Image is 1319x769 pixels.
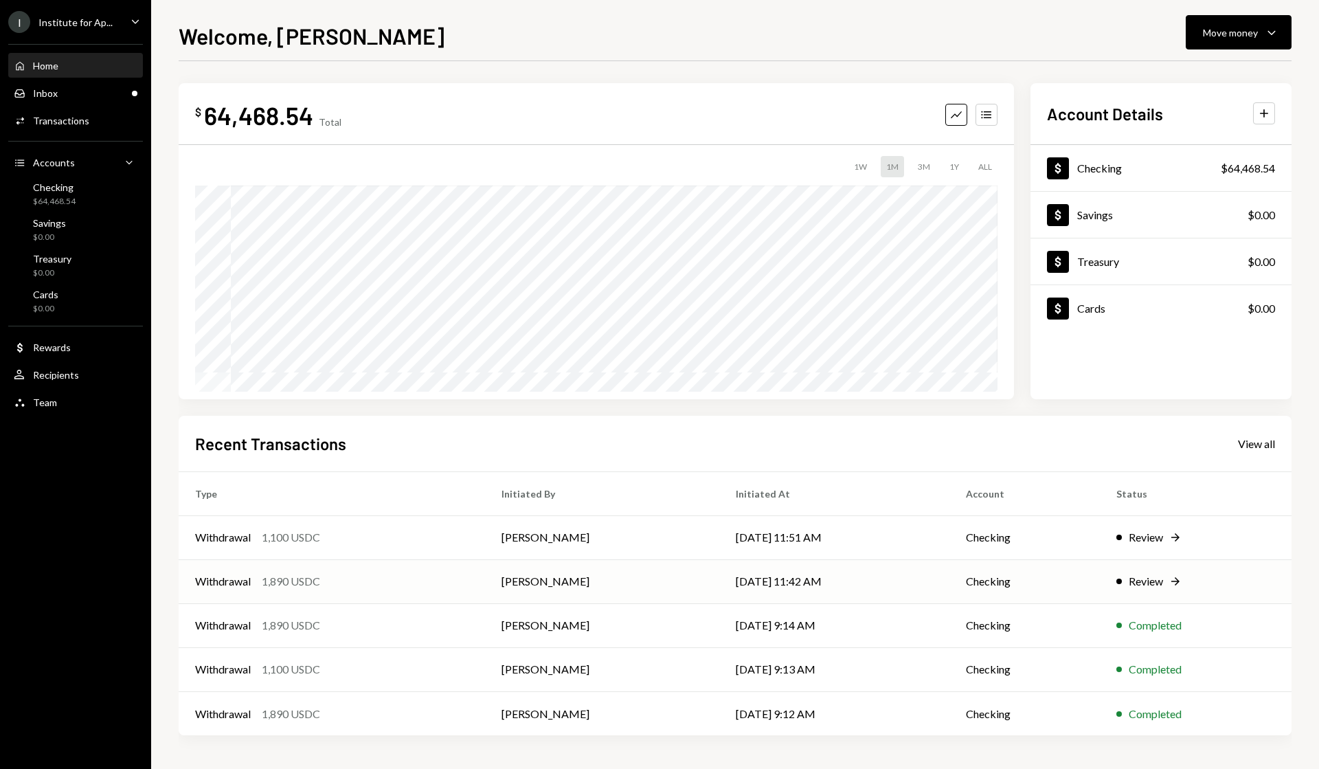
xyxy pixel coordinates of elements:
[195,661,251,678] div: Withdrawal
[1030,192,1292,238] a: Savings$0.00
[8,108,143,133] a: Transactions
[949,691,1100,735] td: Checking
[204,100,313,131] div: 64,468.54
[949,471,1100,515] th: Account
[8,53,143,78] a: Home
[33,60,58,71] div: Home
[195,617,251,634] div: Withdrawal
[33,289,58,300] div: Cards
[8,285,143,317] a: Cards$0.00
[719,515,949,559] td: [DATE] 11:51 AM
[8,249,143,282] a: Treasury$0.00
[262,661,320,678] div: 1,100 USDC
[949,559,1100,603] td: Checking
[881,156,904,177] div: 1M
[262,529,320,546] div: 1,100 USDC
[485,515,719,559] td: [PERSON_NAME]
[1077,302,1105,315] div: Cards
[485,603,719,647] td: [PERSON_NAME]
[262,617,320,634] div: 1,890 USDC
[719,559,949,603] td: [DATE] 11:42 AM
[195,706,251,722] div: Withdrawal
[179,22,444,49] h1: Welcome, [PERSON_NAME]
[485,559,719,603] td: [PERSON_NAME]
[262,573,320,590] div: 1,890 USDC
[8,335,143,359] a: Rewards
[949,515,1100,559] td: Checking
[1238,437,1275,451] div: View all
[33,115,89,126] div: Transactions
[33,369,79,381] div: Recipients
[8,213,143,246] a: Savings$0.00
[195,529,251,546] div: Withdrawal
[1100,471,1292,515] th: Status
[319,116,341,128] div: Total
[1248,207,1275,223] div: $0.00
[195,432,346,455] h2: Recent Transactions
[33,303,58,315] div: $0.00
[719,647,949,691] td: [DATE] 9:13 AM
[179,471,485,515] th: Type
[719,691,949,735] td: [DATE] 9:12 AM
[1129,573,1163,590] div: Review
[485,647,719,691] td: [PERSON_NAME]
[1221,160,1275,177] div: $64,468.54
[33,87,58,99] div: Inbox
[8,390,143,414] a: Team
[949,603,1100,647] td: Checking
[8,11,30,33] div: I
[33,181,76,193] div: Checking
[33,253,71,265] div: Treasury
[195,573,251,590] div: Withdrawal
[33,196,76,208] div: $64,468.54
[1077,161,1122,175] div: Checking
[1186,15,1292,49] button: Move money
[1248,300,1275,317] div: $0.00
[485,471,719,515] th: Initiated By
[33,342,71,353] div: Rewards
[1077,208,1113,221] div: Savings
[719,603,949,647] td: [DATE] 9:14 AM
[1077,255,1119,268] div: Treasury
[973,156,997,177] div: ALL
[262,706,320,722] div: 1,890 USDC
[33,232,66,243] div: $0.00
[1030,145,1292,191] a: Checking$64,468.54
[1238,436,1275,451] a: View all
[8,362,143,387] a: Recipients
[195,105,201,119] div: $
[949,647,1100,691] td: Checking
[485,691,719,735] td: [PERSON_NAME]
[33,397,57,408] div: Team
[1129,706,1182,722] div: Completed
[848,156,872,177] div: 1W
[1030,285,1292,331] a: Cards$0.00
[8,80,143,105] a: Inbox
[38,16,113,28] div: Institute for Ap...
[8,177,143,210] a: Checking$64,468.54
[8,150,143,175] a: Accounts
[33,157,75,168] div: Accounts
[912,156,936,177] div: 3M
[1203,25,1258,40] div: Move money
[1030,238,1292,285] a: Treasury$0.00
[1248,254,1275,270] div: $0.00
[944,156,965,177] div: 1Y
[1047,102,1163,125] h2: Account Details
[33,217,66,229] div: Savings
[1129,661,1182,678] div: Completed
[33,267,71,279] div: $0.00
[719,471,949,515] th: Initiated At
[1129,529,1163,546] div: Review
[1129,617,1182,634] div: Completed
